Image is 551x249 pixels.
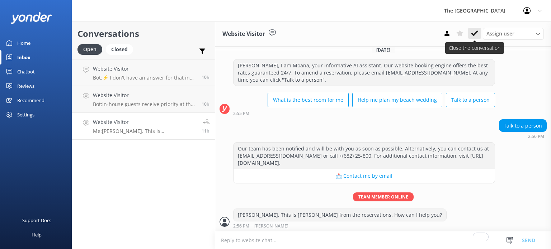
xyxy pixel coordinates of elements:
h4: Website Visitor [93,65,196,73]
img: yonder-white-logo.png [11,12,52,24]
button: Help me plan my beach wedding [352,93,442,107]
a: Closed [106,45,137,53]
a: Open [77,45,106,53]
button: What is the best room for me [268,93,349,107]
p: Bot: In-house guests receive priority at the Kids Club, but bookings are recommended, especially ... [93,101,196,107]
div: Support Docs [22,213,51,228]
span: [DATE] [372,47,395,53]
div: Sep 08 2025 08:56pm (UTC -10:00) Pacific/Honolulu [499,134,547,139]
button: Talk to a person [446,93,495,107]
div: Open [77,44,102,55]
a: Website VisitorBot:In-house guests receive priority at the Kids Club, but bookings are recommende... [72,86,215,113]
span: Sep 08 2025 10:36pm (UTC -10:00) Pacific/Honolulu [202,74,209,80]
h4: Website Visitor [93,118,196,126]
div: Our team has been notified and will be with you as soon as possible. Alternatively, you can conta... [234,143,495,169]
div: Sep 08 2025 08:55pm (UTC -10:00) Pacific/Honolulu [233,111,495,116]
div: Closed [106,44,133,55]
div: [PERSON_NAME]. This is [PERSON_NAME] from the reservations. How can I help you? [234,209,446,221]
button: 📩 Contact me by email [234,169,495,183]
h2: Conversations [77,27,209,40]
span: Sep 08 2025 08:56pm (UTC -10:00) Pacific/Honolulu [202,128,209,134]
div: Help [32,228,42,242]
a: Website VisitorMe:[PERSON_NAME]. This is [PERSON_NAME] from the reservations. How can I help you?11h [72,113,215,140]
strong: 2:55 PM [233,111,249,116]
strong: 2:56 PM [233,224,249,229]
div: Assign User [483,28,544,39]
div: Chatbot [17,64,35,79]
div: [PERSON_NAME], I am Moana, your informative AI assistant. Our website booking engine offers the b... [234,59,495,86]
div: Settings [17,107,34,122]
a: Website VisitorBot:⚡ I don't have an answer for that in my knowledge base. Please try and rephras... [72,59,215,86]
div: Talk to a person [499,120,546,132]
span: Sep 08 2025 10:22pm (UTC -10:00) Pacific/Honolulu [202,101,209,107]
div: Sep 08 2025 08:56pm (UTC -10:00) Pacific/Honolulu [233,223,447,229]
p: Me: [PERSON_NAME]. This is [PERSON_NAME] from the reservations. How can I help you? [93,128,196,134]
div: Recommend [17,93,44,107]
strong: 2:56 PM [528,134,544,139]
span: Assign user [486,30,514,38]
div: Inbox [17,50,30,64]
h3: Website Visitor [222,29,265,39]
p: Bot: ⚡ I don't have an answer for that in my knowledge base. Please try and rephrase your questio... [93,75,196,81]
div: Reviews [17,79,34,93]
span: Team member online [353,192,414,201]
div: Home [17,36,30,50]
textarea: To enrich screen reader interactions, please activate Accessibility in Grammarly extension settings [215,231,551,249]
span: [PERSON_NAME] [254,224,288,229]
h4: Website Visitor [93,91,196,99]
